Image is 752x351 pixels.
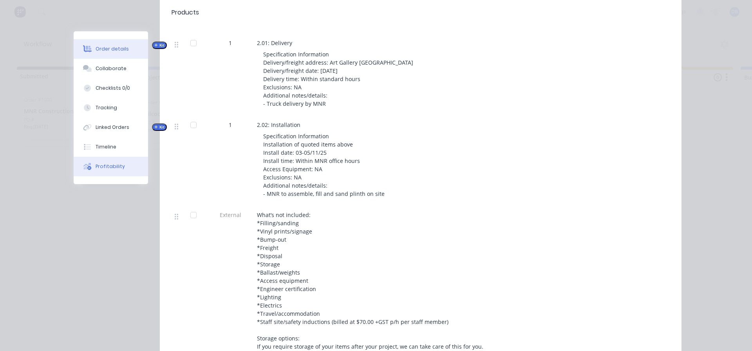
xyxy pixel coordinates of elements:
[152,123,167,131] button: Kit
[263,51,413,107] span: Specification Information Delivery/freight address: Art Gallery [GEOGRAPHIC_DATA] Delivery/freigh...
[263,132,385,197] span: Specification Information Installation of quoted items above Install date: 03-05/11/25 Install ti...
[257,121,300,128] span: 2.02: Installation
[74,78,148,98] button: Checklists 0/0
[154,124,164,130] span: Kit
[210,211,251,219] span: External
[74,98,148,118] button: Tracking
[152,42,167,49] button: Kit
[74,39,148,59] button: Order details
[96,85,130,92] div: Checklists 0/0
[257,39,292,47] span: 2.01: Delivery
[74,118,148,137] button: Linked Orders
[96,143,116,150] div: Timeline
[96,163,125,170] div: Profitability
[96,104,117,111] div: Tracking
[74,59,148,78] button: Collaborate
[229,121,232,129] span: 1
[154,42,164,48] span: Kit
[96,65,127,72] div: Collaborate
[74,137,148,157] button: Timeline
[172,8,199,17] div: Products
[96,45,129,52] div: Order details
[229,39,232,47] span: 1
[96,124,129,131] div: Linked Orders
[74,157,148,176] button: Profitability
